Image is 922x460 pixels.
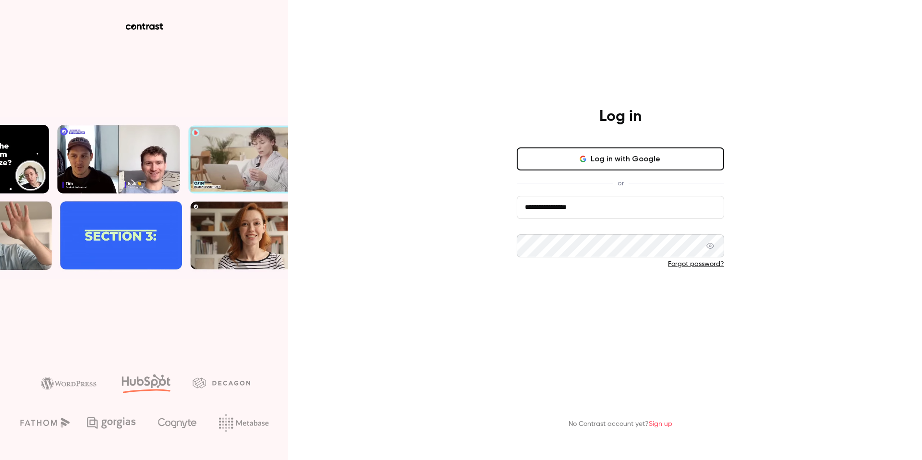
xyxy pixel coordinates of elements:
[668,261,724,267] a: Forgot password?
[517,284,724,307] button: Log in
[517,147,724,170] button: Log in with Google
[599,107,642,126] h4: Log in
[193,377,250,388] img: decagon
[613,178,629,188] span: or
[649,421,672,427] a: Sign up
[569,419,672,429] p: No Contrast account yet?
